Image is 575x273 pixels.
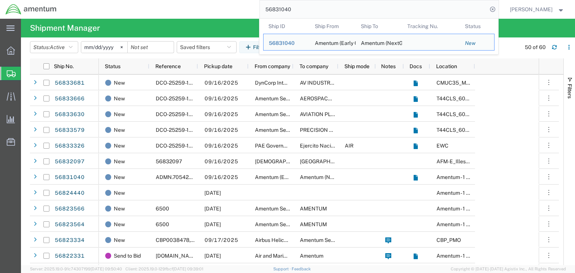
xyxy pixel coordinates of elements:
[300,206,327,212] span: AMENTUM
[50,44,65,50] span: Active
[54,77,85,89] a: 56833681
[204,80,238,86] span: 09/16/2025
[255,63,290,69] span: From company
[204,127,238,133] span: 09/16/2025
[300,174,404,180] span: Amentum (NextGen UK)
[273,267,292,271] a: Support
[105,63,121,69] span: Status
[114,201,125,216] span: New
[436,174,477,180] span: Amentum - 1 com
[54,140,85,152] a: 56833326
[177,41,237,53] button: Saved filters
[436,237,461,243] span: CBP_PMO
[344,63,369,69] span: Ship mode
[114,185,125,201] span: New
[436,190,477,196] span: Amentum - 1 com
[156,158,182,164] span: 56832097
[204,111,238,117] span: 09/16/2025
[91,267,122,271] span: [DATE] 09:50:40
[204,174,238,180] span: 09/16/2025
[173,267,203,271] span: [DATE] 09:39:01
[255,237,309,243] span: Airbus Helicopters, Inc
[30,267,122,271] span: Server: 2025.19.0-91c74307f99
[436,158,477,164] span: AFM-E_Illesheim
[114,122,125,138] span: New
[510,5,553,13] span: Chris Haes
[465,39,489,47] div: New
[436,95,542,101] span: T44CLS_6000 - NAS Whiting Field
[54,187,85,199] a: 56824440
[204,143,238,149] span: 09/16/2025
[255,174,315,180] span: Amentum (Early Careers)
[300,95,393,101] span: AEROSPACE TURBINE ROTABLES INC
[114,91,125,106] span: New
[255,253,354,259] span: Air and Marine Operations Center (AMOC)
[300,111,349,117] span: AVIATION PLUS INC
[436,80,545,86] span: CMUC35_M008 LCCS NAF ANDREWS, MD
[525,43,546,51] div: 50 of 60
[300,127,417,133] span: PRECISION ACCESSORIES AND INSTRUMENTS
[54,93,85,105] a: 56833666
[156,221,169,227] span: 6500
[155,63,181,69] span: Reference
[410,63,422,69] span: Docs
[204,158,238,164] span: 09/16/2025
[156,237,259,243] span: CBP0038478, CBP0039447, CBP0023218
[54,234,85,246] a: 56823334
[451,266,566,272] span: Copyright © [DATE]-[DATE] Agistix Inc., All Rights Reserved
[204,63,232,69] span: Pickup date
[356,19,402,34] th: Ship To
[156,174,213,180] span: ADMN.705429.HRXXX
[114,248,141,264] span: Send to Bid
[255,127,311,133] span: Amentum Services, Inc.
[54,156,85,168] a: 56832097
[300,237,355,243] span: Amentum Services, Inc
[54,109,85,121] a: 56833630
[239,41,274,53] button: Filters
[54,172,85,183] a: 56831040
[292,267,311,271] a: Feedback
[300,253,323,259] span: Amentum
[128,42,174,53] input: Not set
[54,124,85,136] a: 56833579
[204,221,221,227] span: 09/15/2025
[114,232,125,248] span: New
[402,19,460,34] th: Tracking Nu.
[436,63,457,69] span: Location
[314,34,350,50] div: Amentum (Early Careers)
[300,80,349,86] span: AV INDUSTRIES INC
[300,158,353,164] span: BRITISH ARMY AIRFIELD
[81,42,127,53] input: Not set
[156,111,204,117] span: DCO-25259-168222
[263,19,498,54] table: Search Results
[381,63,396,69] span: Notes
[114,106,125,122] span: New
[460,19,495,34] th: Status
[125,267,203,271] span: Client: 2025.19.0-129fbcf
[269,39,304,47] div: 56831040
[436,143,448,149] span: EWC
[436,221,475,227] span: Amentum - 1 gcp
[156,127,204,133] span: DCO-25259-168221
[436,206,475,212] span: Amentum - 1 gcp
[54,63,74,69] span: Ship No.
[255,158,327,164] span: US Army
[114,138,125,154] span: New
[156,80,205,86] span: DCO-25259-168224
[114,75,125,91] span: New
[156,143,204,149] span: DCO-25259-168219
[204,206,221,212] span: 09/15/2025
[263,19,310,34] th: Ship ID
[436,111,542,117] span: T44CLS_6000 - NAS Whiting Field
[361,34,397,50] div: Amentum (NextGen UK)
[204,253,221,259] span: 09/18/2025
[30,19,100,37] h4: Shipment Manager
[114,216,125,232] span: New
[255,143,328,149] span: PAE Government Services, Inc.
[156,206,169,212] span: 6500
[54,219,85,231] a: 56823564
[299,63,328,69] span: To company
[300,221,327,227] span: AMENTUM
[204,237,238,243] span: 09/17/2025
[255,221,300,227] span: Amentum Services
